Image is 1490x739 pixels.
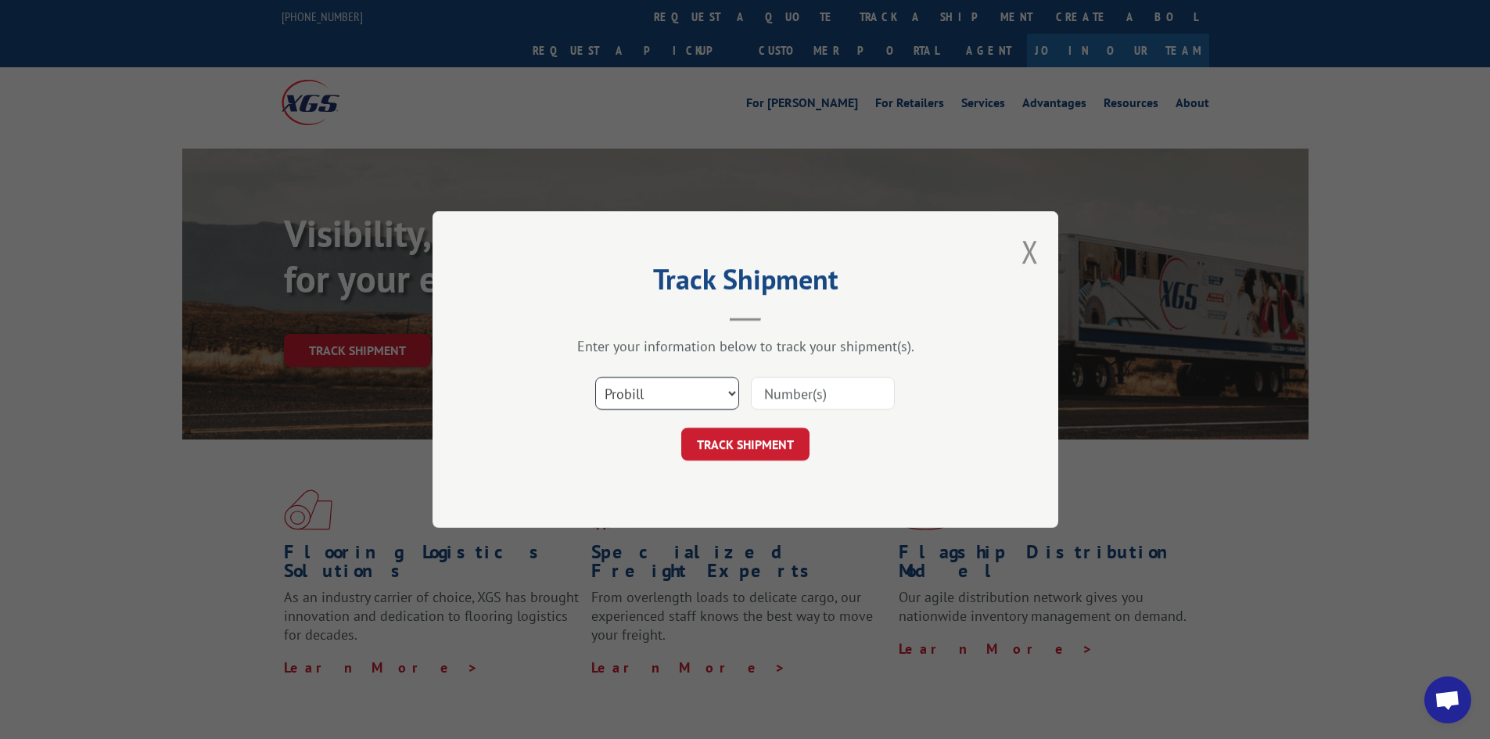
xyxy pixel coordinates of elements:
[511,337,980,355] div: Enter your information below to track your shipment(s).
[511,268,980,298] h2: Track Shipment
[1021,231,1039,272] button: Close modal
[681,428,810,461] button: TRACK SHIPMENT
[751,377,895,410] input: Number(s)
[1424,676,1471,723] div: Open chat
